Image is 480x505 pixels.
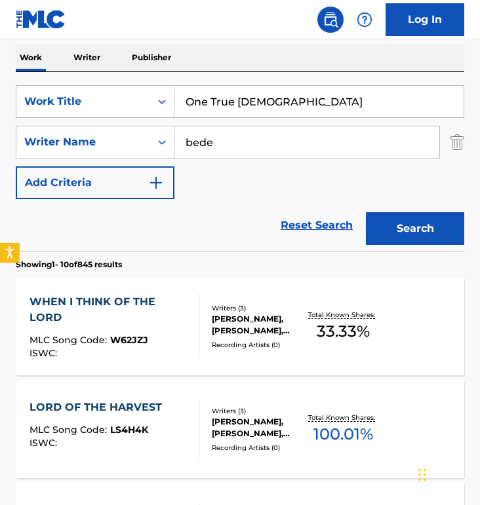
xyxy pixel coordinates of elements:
[317,320,370,343] span: 33.33 %
[313,422,373,446] span: 100.01 %
[16,259,122,271] p: Showing 1 - 10 of 845 results
[70,44,104,71] p: Writer
[30,294,189,326] div: WHEN I THINK OF THE LORD
[30,424,110,436] span: MLC Song Code :
[30,400,169,415] div: LORD OF THE HARVEST
[212,340,306,350] div: Recording Artists ( 0 )
[212,313,306,337] div: [PERSON_NAME], [PERSON_NAME], [PERSON_NAME]
[366,212,464,245] button: Search
[128,44,175,71] p: Publisher
[16,166,174,199] button: Add Criteria
[16,85,464,252] form: Search Form
[357,12,372,28] img: help
[386,3,464,36] a: Log In
[16,277,464,375] a: WHEN I THINK OF THE LORDMLC Song Code:W62JZJISWC:Writers (3)[PERSON_NAME], [PERSON_NAME], [PERSON...
[16,10,66,29] img: MLC Logo
[317,7,344,33] a: Public Search
[308,310,378,320] p: Total Known Shares:
[148,175,164,191] img: 9d2ae6d4665cec9f34b9.svg
[450,126,464,159] img: Delete Criterion
[212,416,306,440] div: [PERSON_NAME], [PERSON_NAME], [PERSON_NAME]
[308,413,378,422] p: Total Known Shares:
[110,424,148,436] span: LS4H4K
[212,303,306,313] div: Writers ( 3 )
[414,442,480,505] iframe: Chat Widget
[24,134,142,150] div: Writer Name
[24,94,142,109] div: Work Title
[30,334,110,346] span: MLC Song Code :
[418,455,426,495] div: Drag
[212,443,306,453] div: Recording Artists ( 0 )
[16,380,464,478] a: LORD OF THE HARVESTMLC Song Code:LS4H4KISWC:Writers (3)[PERSON_NAME], [PERSON_NAME], [PERSON_NAME...
[323,12,338,28] img: search
[351,7,378,33] div: Help
[16,44,46,71] p: Work
[274,211,359,240] a: Reset Search
[30,437,60,449] span: ISWC :
[110,334,148,346] span: W62JZJ
[30,347,60,359] span: ISWC :
[212,406,306,416] div: Writers ( 3 )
